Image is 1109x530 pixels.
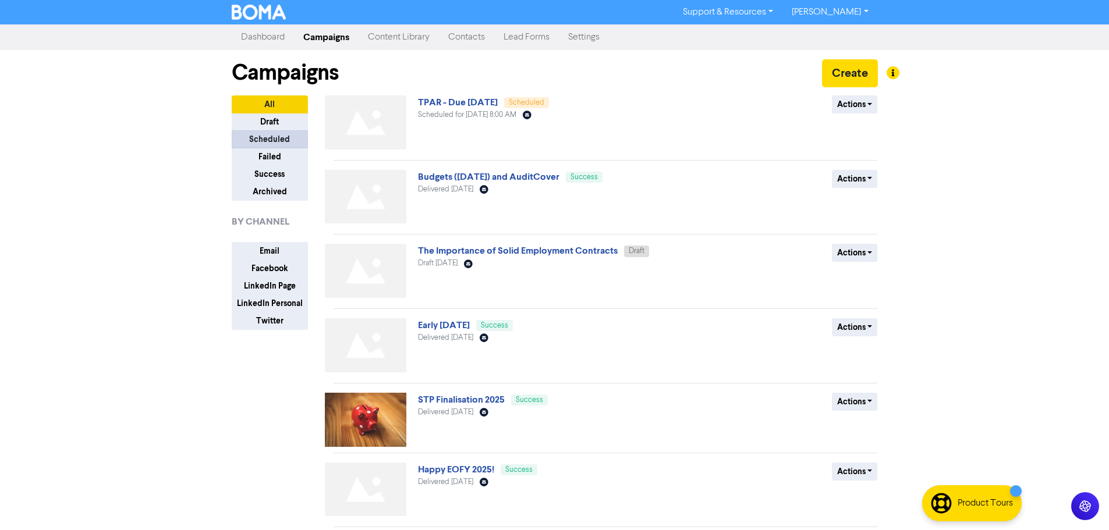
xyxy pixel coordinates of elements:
button: Failed [232,148,308,166]
a: TPAR - Due [DATE] [418,97,498,108]
a: Dashboard [232,26,294,49]
button: Actions [832,244,878,262]
button: Actions [832,318,878,336]
span: Success [571,173,598,181]
button: Twitter [232,312,308,330]
span: Delivered [DATE] [418,186,473,193]
a: Settings [559,26,609,49]
a: Lead Forms [494,26,559,49]
span: Success [505,466,533,474]
button: LinkedIn Personal [232,294,308,312]
span: Draft [629,247,644,255]
a: The Importance of Solid Employment Contracts [418,245,618,257]
a: Content Library [359,26,439,49]
button: Actions [832,463,878,481]
span: Success [516,396,543,404]
button: Email [232,242,308,260]
span: Scheduled [509,99,544,106]
a: Support & Resources [674,3,782,22]
button: Create [822,59,878,87]
img: Not found [325,318,406,372]
a: [PERSON_NAME] [782,3,877,22]
button: Facebook [232,259,308,278]
button: Archived [232,183,308,201]
img: Not found [325,244,406,298]
iframe: Chat Widget [1051,474,1109,530]
img: image_1706578668544.jpg [325,393,406,447]
button: Scheduled [232,130,308,148]
h1: Campaigns [232,59,339,86]
span: Delivered [DATE] [418,334,473,342]
button: Success [232,165,308,183]
span: Delivered [DATE] [418,408,473,416]
button: Actions [832,95,878,113]
a: Budgets ([DATE]) and AuditCover [418,171,559,183]
button: All [232,95,308,113]
a: Early [DATE] [418,319,470,331]
button: LinkedIn Page [232,277,308,295]
a: Happy EOFY 2025! [418,464,494,475]
button: Actions [832,170,878,188]
a: Contacts [439,26,494,49]
button: Actions [832,393,878,411]
img: Not found [325,463,406,517]
button: Draft [232,113,308,131]
span: Success [481,322,508,329]
a: Campaigns [294,26,359,49]
span: Draft [DATE] [418,259,458,267]
img: Not found [325,95,406,150]
span: BY CHANNEL [232,215,289,229]
span: Scheduled for [DATE] 8:00 AM [418,111,516,119]
img: BOMA Logo [232,5,286,20]
a: STP Finalisation 2025 [418,394,505,405]
img: Not found [325,170,406,224]
span: Delivered [DATE] [418,478,473,486]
